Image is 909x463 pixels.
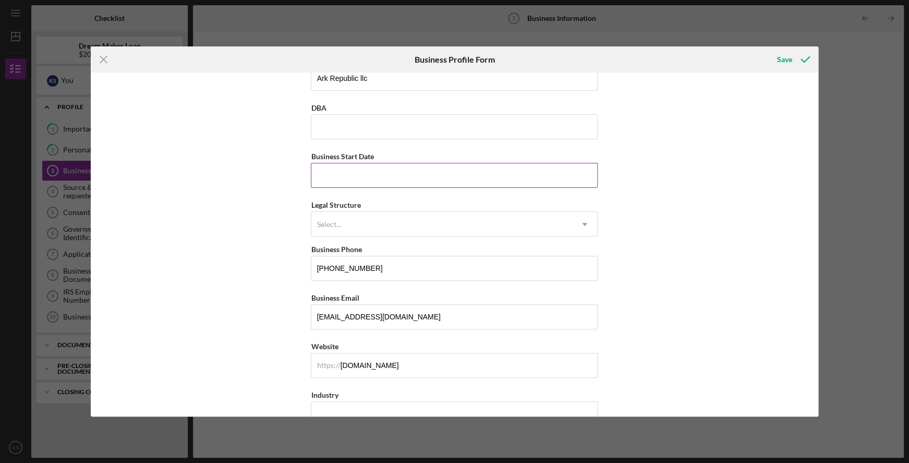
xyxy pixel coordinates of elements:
div: Select... [317,220,341,229]
label: Website [311,342,338,351]
label: Business Phone [311,245,361,254]
label: Business Start Date [311,152,373,161]
div: https:// [317,361,340,370]
h6: Business Profile Form [414,55,494,64]
label: Industry [311,390,338,399]
label: DBA [311,103,326,112]
button: Save [767,49,818,70]
div: Save [777,49,792,70]
label: Business Email [311,293,359,302]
